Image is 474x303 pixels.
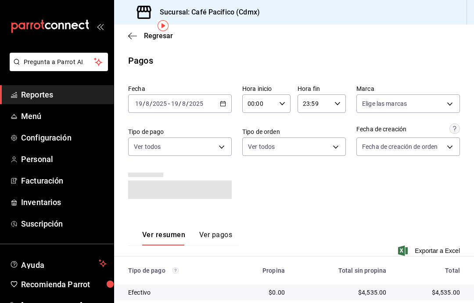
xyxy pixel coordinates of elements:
h3: Sucursal: Café Pacífico (Cdmx) [153,7,260,18]
label: Hora inicio [242,86,291,92]
div: $0.00 [238,288,285,297]
span: Ver todos [248,142,275,151]
span: Regresar [144,32,173,40]
span: Facturación [21,175,107,187]
span: Pregunta a Parrot AI [24,58,94,67]
img: Tooltip marker [158,20,169,31]
input: -- [171,100,179,107]
span: Inventarios [21,196,107,208]
a: Pregunta a Parrot AI [6,64,108,73]
label: Tipo de orden [242,129,346,135]
span: Ver todos [134,142,161,151]
button: Exportar a Excel [400,245,460,256]
div: Tipo de pago [128,267,224,274]
label: Hora fin [298,86,346,92]
div: Total [400,267,460,274]
div: Pagos [128,54,153,67]
div: navigation tabs [142,231,232,245]
svg: Los pagos realizados con Pay y otras terminales son montos brutos. [172,267,179,274]
span: Suscripción [21,218,107,230]
span: / [150,100,152,107]
span: / [179,100,181,107]
span: / [143,100,145,107]
span: / [186,100,189,107]
span: Configuración [21,132,107,144]
div: $4,535.00 [400,288,460,297]
label: Fecha [128,86,232,92]
span: Reportes [21,89,107,101]
input: -- [182,100,186,107]
input: -- [145,100,150,107]
span: Recomienda Parrot [21,278,107,290]
span: - [168,100,170,107]
span: Personal [21,153,107,165]
button: open_drawer_menu [97,23,104,30]
span: Menú [21,110,107,122]
input: -- [135,100,143,107]
span: Ayuda [21,258,95,269]
div: Propina [238,267,285,274]
button: Pregunta a Parrot AI [10,53,108,71]
input: ---- [189,100,204,107]
div: Efectivo [128,288,224,297]
span: Fecha de creación de orden [362,142,438,151]
div: $4,535.00 [299,288,386,297]
label: Tipo de pago [128,129,232,135]
div: Total sin propina [299,267,386,274]
input: ---- [152,100,167,107]
span: Elige las marcas [362,99,407,108]
button: Ver pagos [199,231,232,245]
div: Fecha de creación [356,125,406,134]
button: Regresar [128,32,173,40]
label: Marca [356,86,460,92]
button: Ver resumen [142,231,185,245]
